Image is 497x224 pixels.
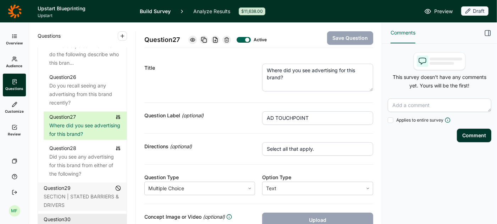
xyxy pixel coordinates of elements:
[391,23,415,43] button: Comments
[8,132,21,137] span: Review
[49,113,76,121] div: Question 27
[144,111,255,120] div: Question Label
[44,192,121,209] div: SECTION | STATED BARRIERS & DRIVERS
[182,111,204,120] span: (optional)
[396,117,443,123] span: Applies to entire survey
[222,36,231,44] div: Delete
[49,144,76,153] div: Question 28
[44,143,127,180] a: Question28Did you see any advertising for this brand from either of the following?
[327,31,373,45] button: Save Question
[44,215,71,224] div: Question 30
[388,73,491,90] p: This survey doesn't have any comments yet. Yours will be the first!
[44,71,127,108] a: Question26Do you recall seeing any advertising from this brand recently?
[49,33,121,67] div: Now think about this brand as if it were a person. How well do the following describe who this br...
[3,119,26,142] a: Review
[144,213,255,221] div: Concept Image or Video
[391,28,415,37] span: Comments
[3,28,26,51] a: Overview
[38,13,131,18] span: Upstart
[262,173,373,182] div: Option Type
[5,109,24,114] span: Customize
[6,41,23,46] span: Overview
[239,7,265,15] div: $11,638.00
[5,86,23,91] span: Questions
[434,7,453,16] span: Preview
[424,7,453,16] a: Preview
[44,111,127,140] a: Question27Where did you see advertising for this brand?
[3,51,26,74] a: Audience
[9,205,20,217] div: MF
[457,129,491,142] button: Comment
[49,153,121,178] div: Did you see any advertising for this brand from either of the following?
[3,74,26,96] a: Questions
[203,213,225,221] span: (optional)
[49,73,76,81] div: Question 26
[49,81,121,107] div: Do you recall seeing any advertising from this brand recently?
[3,96,26,119] a: Customize
[144,142,255,151] div: Directions
[144,64,255,72] div: Title
[44,184,71,192] div: Question 29
[49,121,121,138] div: Where did you see advertising for this brand?
[38,4,131,13] h1: Upstart Blueprinting
[144,173,255,182] div: Question Type
[38,182,127,211] a: Question29SECTION | STATED BARRIERS & DRIVERS
[461,6,488,16] button: Draft
[170,142,192,151] span: (optional)
[144,35,180,45] span: Question 27
[6,63,23,68] span: Audience
[38,32,61,40] span: Questions
[254,37,265,43] div: Active
[262,64,373,91] textarea: Where did you see advertising for this brand?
